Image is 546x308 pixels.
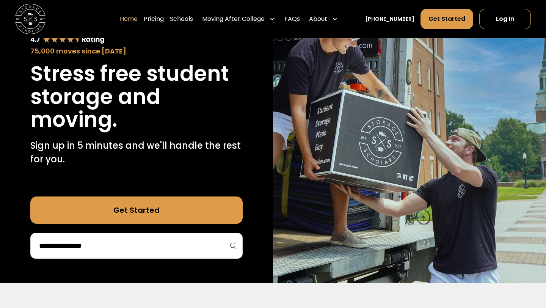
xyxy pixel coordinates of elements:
[144,8,164,30] a: Pricing
[479,9,531,29] a: Log In
[420,9,473,29] a: Get Started
[30,139,243,166] p: Sign up in 5 minutes and we'll handle the rest for you.
[30,196,243,224] a: Get Started
[284,8,300,30] a: FAQs
[30,46,243,56] div: 75,000 moves since [DATE]
[365,15,414,23] a: [PHONE_NUMBER]
[30,62,243,131] h1: Stress free student storage and moving.
[15,4,45,34] img: Storage Scholars main logo
[306,8,341,30] div: About
[170,8,193,30] a: Schools
[309,14,327,24] div: About
[199,8,278,30] div: Moving After College
[120,8,138,30] a: Home
[202,14,265,24] div: Moving After College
